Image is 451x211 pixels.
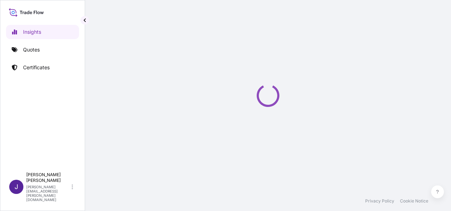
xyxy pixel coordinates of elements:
[23,46,40,53] p: Quotes
[365,198,394,204] a: Privacy Policy
[6,60,79,75] a: Certificates
[23,64,50,71] p: Certificates
[15,183,18,190] span: J
[26,172,70,183] p: [PERSON_NAME] [PERSON_NAME]
[400,198,428,204] a: Cookie Notice
[26,185,70,202] p: [PERSON_NAME][EMAIL_ADDRESS][PERSON_NAME][DOMAIN_NAME]
[6,43,79,57] a: Quotes
[6,25,79,39] a: Insights
[23,28,41,36] p: Insights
